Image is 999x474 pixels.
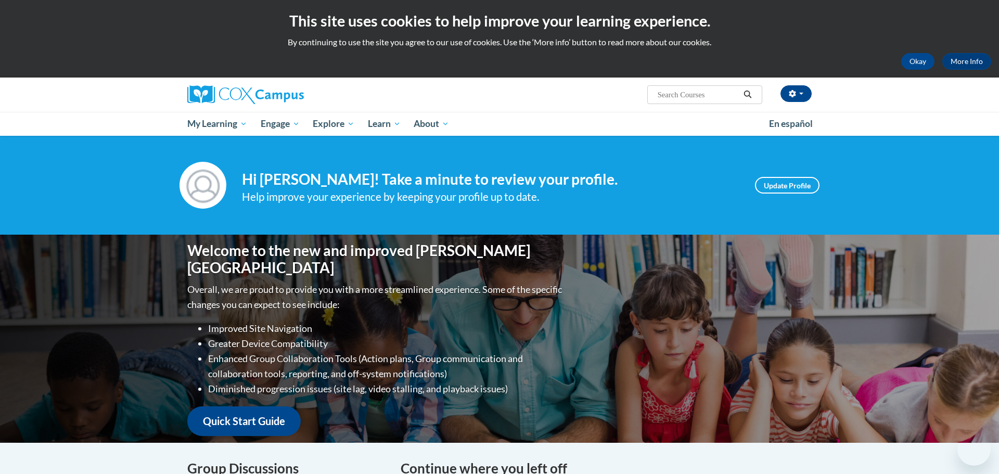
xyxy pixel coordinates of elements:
[313,118,354,130] span: Explore
[8,10,991,31] h2: This site uses cookies to help improve your learning experience.
[187,85,385,104] a: Cox Campus
[8,36,991,48] p: By continuing to use the site you agree to our use of cookies. Use the ‘More info’ button to read...
[306,112,361,136] a: Explore
[942,53,991,70] a: More Info
[254,112,306,136] a: Engage
[208,351,565,381] li: Enhanced Group Collaboration Tools (Action plans, Group communication and collaboration tools, re...
[208,321,565,336] li: Improved Site Navigation
[187,242,565,277] h1: Welcome to the new and improved [PERSON_NAME][GEOGRAPHIC_DATA]
[657,88,740,101] input: Search Courses
[740,88,755,101] button: Search
[187,118,247,130] span: My Learning
[261,118,300,130] span: Engage
[414,118,449,130] span: About
[187,282,565,312] p: Overall, we are proud to provide you with a more streamlined experience. Some of the specific cha...
[901,53,934,70] button: Okay
[769,118,813,129] span: En español
[181,112,254,136] a: My Learning
[242,171,739,188] h4: Hi [PERSON_NAME]! Take a minute to review your profile.
[180,162,226,209] img: Profile Image
[208,336,565,351] li: Greater Device Compatibility
[762,113,819,135] a: En español
[755,177,819,194] a: Update Profile
[172,112,827,136] div: Main menu
[242,188,739,206] div: Help improve your experience by keeping your profile up to date.
[407,112,456,136] a: About
[957,432,991,466] iframe: Button to launch messaging window
[187,85,304,104] img: Cox Campus
[368,118,401,130] span: Learn
[780,85,812,102] button: Account Settings
[187,406,301,436] a: Quick Start Guide
[361,112,407,136] a: Learn
[208,381,565,396] li: Diminished progression issues (site lag, video stalling, and playback issues)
